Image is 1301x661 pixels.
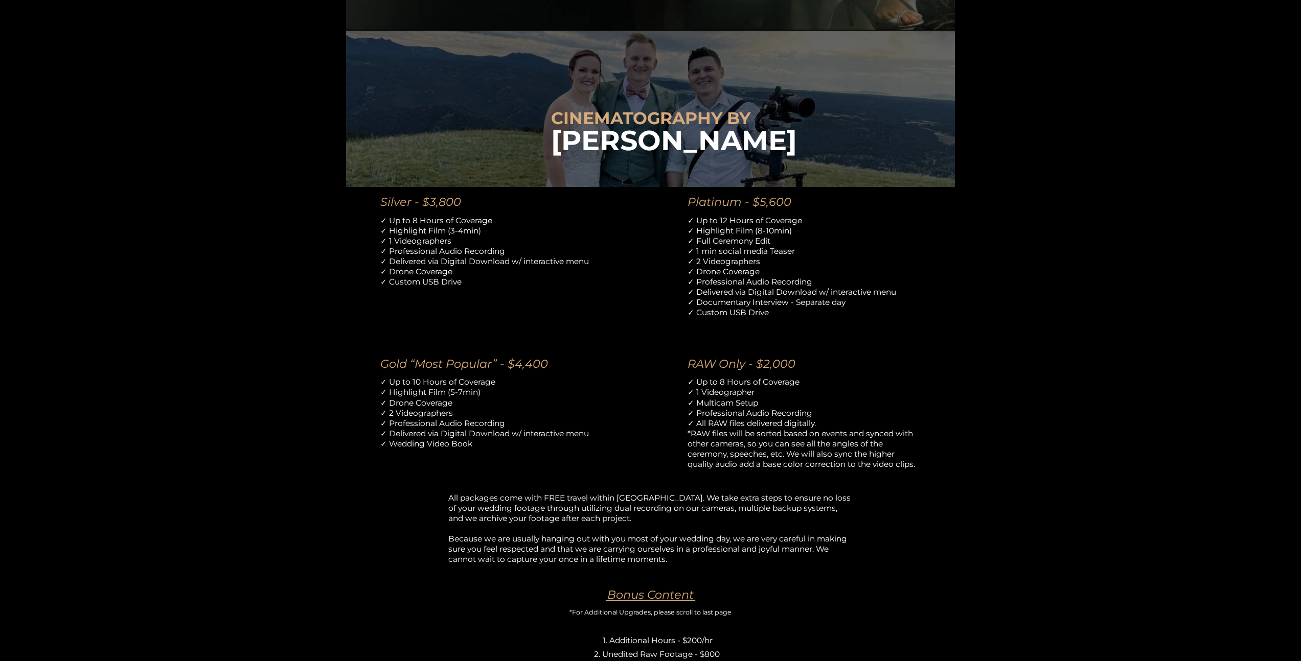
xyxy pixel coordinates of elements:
strong: [PERSON_NAME] [551,124,797,157]
p: ✓ Up to 8 Hours of Coverage ✓ Highlight Film (3-4min) ✓ 1 Videographers ✓ Professional Audio Reco... [380,216,613,287]
p: Additional Hours - $200/hr [537,635,784,646]
em: Platinum - $5,600 [688,195,791,209]
p: All packages come with FREE travel within [GEOGRAPHIC_DATA]. We take extra steps to ensure no los... [448,493,852,564]
p: ✓ Up to 12 Hours of Coverage ✓ Highlight Film (8-10min) ✓ Full Ceremony Edit ✓ 1 min social media... [688,216,921,318]
em: Gold “Most Popular” - $4,400 [380,357,548,371]
p: Unedited Raw Footage - $800 [537,649,784,659]
em: Silver - $3,800 [380,195,461,209]
p: ✓ Up to 10 Hours of Coverage ✓ Highlight Film (5-7min) ✓ Drone Coverage ✓ 2 Videographers ✓ Profe... [380,377,613,448]
strong: CINEMATOGRAPHY BY [551,108,750,128]
em: Bonus Content [607,587,694,602]
em: RAW Only - $2,000 [688,357,795,371]
p: *For Additional Upgrades, please scroll to last page [517,608,784,617]
p: ✓ Up to 8 Hours of Coverage ✓ 1 Videographer ✓ Multicam Setup ✓ Professional Audio Recording ✓ Al... [688,377,921,469]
